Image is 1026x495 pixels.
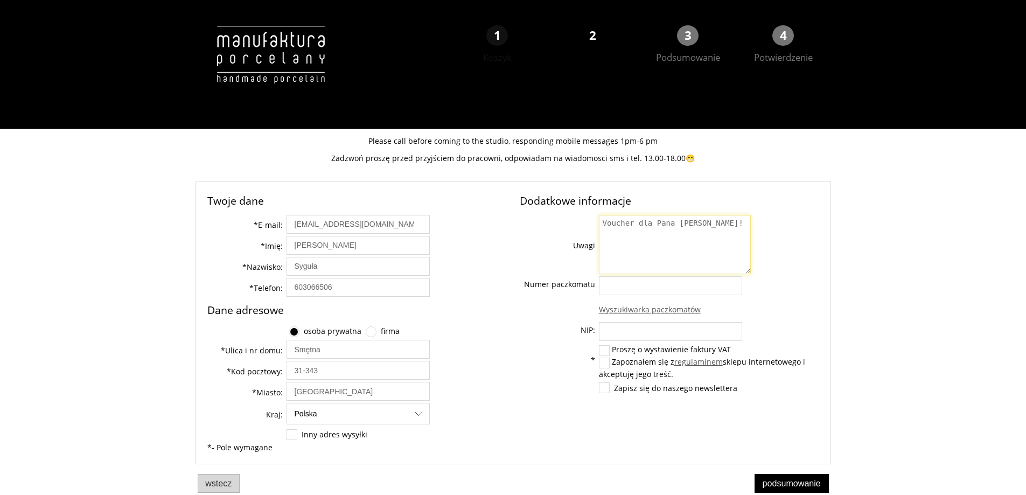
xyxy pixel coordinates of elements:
[520,195,819,206] h4: Dodatkowe informacje
[381,323,400,339] label: firma
[207,195,507,206] h4: Twoje dane
[266,407,283,423] label: Kraj:
[545,52,640,63] span: Twoje dane
[198,474,240,493] button: Wstecz
[227,364,283,380] label: Kod pocztowy:
[207,442,273,452] span: - Pole wymagane
[755,474,829,493] button: Podsumowanie
[763,478,821,488] span: Podsumowanie
[640,52,736,63] span: Podsumowanie
[196,136,831,146] p: Please call before coming to the studio, responding mobile messages 1pm-6 pm
[674,357,723,367] a: regulaminem
[599,304,701,315] a: Wyszukiwarka paczkomatów
[205,478,232,488] span: Wstecz
[581,322,595,338] label: NIP:
[254,217,283,233] label: E-mail:
[207,304,507,316] h4: Dane adresowe
[736,52,831,63] span: Potwierdzenie
[261,238,283,254] label: Imię:
[450,52,545,63] a: Koszyk
[614,380,737,396] label: Zapisz się do naszego newslettera
[252,385,283,401] label: Miasto:
[599,357,805,379] label: Zapoznałem się z sklepu internetowego i akceptuję jego treść.
[524,276,595,292] label: Numer paczkomatu
[573,238,595,254] label: Uwagi
[302,427,367,443] label: Inny adres wysyłki
[196,154,831,163] p: Zadzwoń proszę przed przyjściem do pracowni, odpowiadam na wiadomosci sms i tel. 13.00-18.00😁
[304,323,361,339] label: osoba prywatna
[249,280,283,296] label: Telefon:
[612,344,731,354] label: Proszę o wystawienie faktury VAT
[221,343,283,359] label: Ulica i nr domu:
[242,259,283,275] label: Nazwisko:
[196,25,346,106] img: Manufaktura Porcelany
